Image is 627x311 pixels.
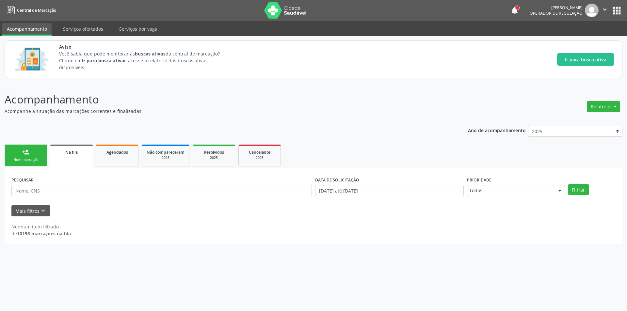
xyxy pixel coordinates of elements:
span: Não compareceram [147,149,185,155]
button: Ir para busca ativa [557,53,614,66]
span: Todos [469,187,552,194]
p: Você sabia que pode monitorar as da central de marcação? Clique em e acesse o relatório das busca... [59,50,232,71]
a: Acompanhamento [2,23,52,36]
span: Resolvidos [204,149,224,155]
a: Serviços ofertados [58,23,108,35]
label: Prioridade [467,175,491,185]
label: DATA DE SOLICITAÇÃO [315,175,359,185]
p: Acompanhamento [5,91,437,108]
span: Ir para busca ativa [565,56,606,63]
strong: buscas ativas [135,51,165,57]
span: Cancelados [249,149,271,155]
div: 2025 [243,155,276,160]
div: person_add [22,148,29,156]
button: apps [611,5,622,16]
div: 2025 [147,155,185,160]
strong: 10198 marcações na fila [17,230,71,237]
img: img [585,4,599,17]
input: Nome, CNS [11,185,312,196]
label: PESQUISAR [11,175,34,185]
div: [PERSON_NAME] [530,5,583,10]
a: Central de Marcação [5,5,56,16]
button: Filtrar [568,184,589,195]
div: de [11,230,71,237]
a: Serviços por vaga [115,23,162,35]
div: Nova marcação [9,157,42,162]
button: Mais filtroskeyboard_arrow_down [11,205,50,217]
p: Acompanhe a situação das marcações correntes e finalizadas [5,108,437,115]
img: Imagem de CalloutCard [13,45,50,74]
button:  [599,4,611,17]
span: Aviso [59,43,232,50]
button: notifications [510,6,519,15]
input: Selecione um intervalo [315,185,464,196]
button: Relatórios [587,101,620,112]
span: Na fila [65,149,78,155]
div: 2025 [198,155,230,160]
span: Central de Marcação [17,8,56,13]
i:  [601,6,608,13]
p: Ano de acompanhamento [468,126,526,134]
span: Operador de regulação [530,10,583,16]
div: Nenhum item filtrado [11,223,71,230]
strong: Ir para busca ativa [82,57,124,64]
i: keyboard_arrow_down [40,207,47,214]
span: Agendados [106,149,128,155]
